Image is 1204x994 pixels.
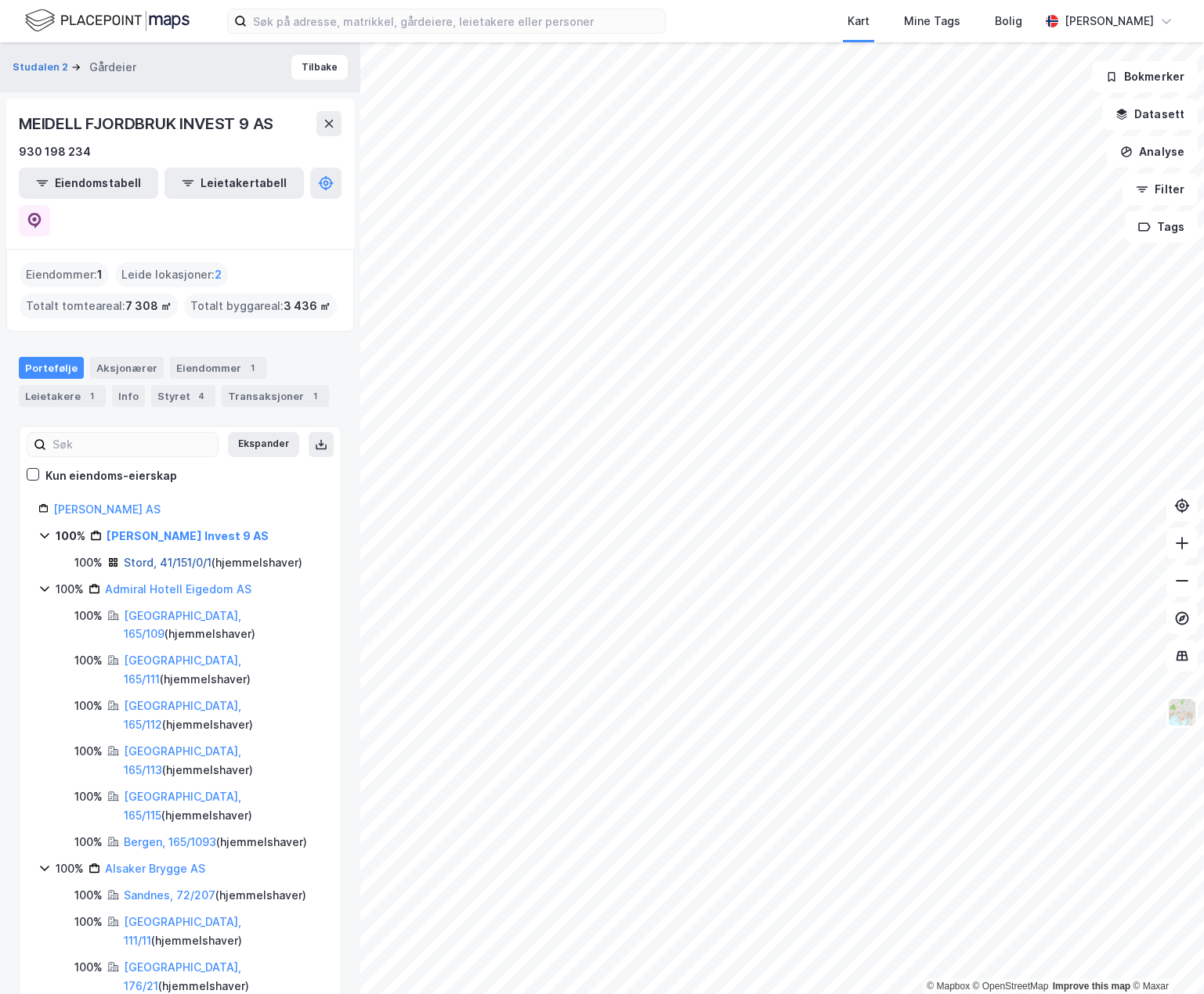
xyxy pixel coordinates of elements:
[124,833,307,852] div: ( hjemmelshaver )
[74,833,103,852] div: 100%
[247,9,665,33] input: Søk på adresse, matrikkel, gårdeiere, leietakere eller personer
[89,58,136,77] div: Gårdeier
[13,59,71,75] button: Studalen 2
[53,502,161,516] a: [PERSON_NAME] AS
[170,357,266,379] div: Eiendommer
[215,265,222,284] span: 2
[165,167,304,199] button: Leietakertabell
[1167,697,1197,727] img: Z
[74,958,103,977] div: 100%
[904,12,960,31] div: Mine Tags
[74,553,103,572] div: 100%
[74,787,103,806] div: 100%
[45,466,177,485] div: Kun eiendoms-eierskap
[97,265,103,284] span: 1
[115,262,228,287] div: Leide lokasjoner :
[124,699,241,731] a: [GEOGRAPHIC_DATA], 165/112
[124,742,322,780] div: ( hjemmelshaver )
[90,357,164,379] div: Aksjonærer
[56,580,84,599] div: 100%
[193,388,209,404] div: 4
[74,607,103,625] div: 100%
[19,111,277,136] div: MEIDELL FJORDBRUK INVEST 9 AS
[56,859,84,878] div: 100%
[84,388,99,404] div: 1
[124,960,241,992] a: [GEOGRAPHIC_DATA], 176/21
[112,385,145,407] div: Info
[1125,211,1198,243] button: Tags
[124,915,241,947] a: [GEOGRAPHIC_DATA], 111/11
[124,835,216,848] a: Bergen, 165/1093
[228,432,299,457] button: Ekspander
[284,297,331,315] span: 3 436 ㎡
[151,385,215,407] div: Styret
[20,262,109,287] div: Eiendommer :
[291,55,348,80] button: Tilbake
[56,527,85,546] div: 100%
[74,697,103,715] div: 100%
[848,12,870,31] div: Kart
[74,742,103,761] div: 100%
[46,433,218,456] input: Søk
[124,697,322,734] div: ( hjemmelshaver )
[1065,12,1154,31] div: [PERSON_NAME]
[124,654,241,686] a: [GEOGRAPHIC_DATA], 165/111
[1107,136,1198,167] button: Analyse
[124,609,241,641] a: [GEOGRAPHIC_DATA], 165/109
[124,556,212,569] a: Stord, 41/151/0/1
[19,385,106,407] div: Leietakere
[124,651,322,689] div: ( hjemmelshaver )
[124,790,241,822] a: [GEOGRAPHIC_DATA], 165/115
[1123,174,1198,205] button: Filter
[124,607,322,644] div: ( hjemmelshaver )
[124,553,302,572] div: ( hjemmelshaver )
[995,12,1022,31] div: Bolig
[124,787,322,825] div: ( hjemmelshaver )
[74,913,103,931] div: 100%
[74,651,103,670] div: 100%
[124,888,215,902] a: Sandnes, 72/207
[19,142,91,161] div: 930 198 234
[105,862,205,875] a: Alsaker Brygge AS
[19,357,84,379] div: Portefølje
[25,7,190,34] img: logo.f888ab2527a4732fd821a326f86c7f29.svg
[1126,919,1204,994] div: Kontrollprogram for chat
[184,294,337,319] div: Totalt byggareal :
[973,981,1049,992] a: OpenStreetMap
[1053,981,1130,992] a: Improve this map
[125,297,172,315] span: 7 308 ㎡
[105,582,251,596] a: Admiral Hotell Eigedom AS
[124,913,322,950] div: ( hjemmelshaver )
[1092,61,1198,92] button: Bokmerker
[20,294,178,319] div: Totalt tomteareal :
[222,385,329,407] div: Transaksjoner
[124,744,241,776] a: [GEOGRAPHIC_DATA], 165/113
[107,529,269,542] a: [PERSON_NAME] Invest 9 AS
[244,360,260,376] div: 1
[927,981,970,992] a: Mapbox
[307,388,323,404] div: 1
[19,167,158,199] button: Eiendomstabell
[124,886,306,905] div: ( hjemmelshaver )
[1102,99,1198,130] button: Datasett
[1126,919,1204,994] iframe: Chat Widget
[74,886,103,905] div: 100%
